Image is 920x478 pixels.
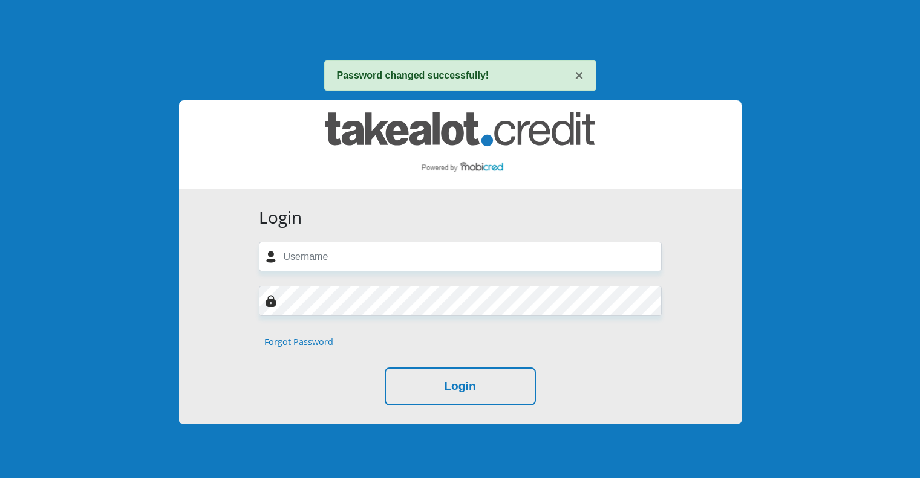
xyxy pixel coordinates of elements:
[264,335,333,349] a: Forgot Password
[325,112,595,177] img: takealot_credit logo
[265,251,277,263] img: user-icon image
[385,367,536,405] button: Login
[265,295,277,307] img: Image
[259,207,662,228] h3: Login
[337,70,489,80] strong: Password changed successfully!
[575,68,583,83] button: ×
[259,242,662,271] input: Username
